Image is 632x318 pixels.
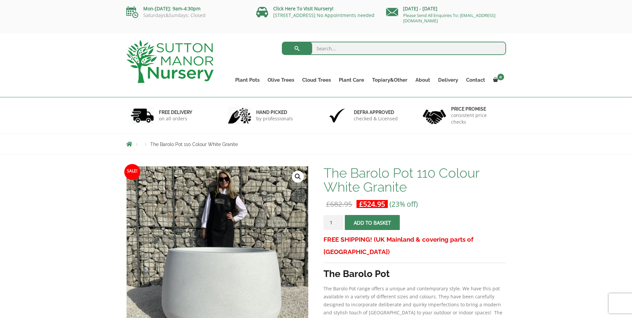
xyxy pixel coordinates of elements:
img: 1.jpg [131,107,154,124]
input: Product quantity [323,215,343,230]
p: Saturdays&Sundays: Closed [126,13,246,18]
a: Plant Care [335,75,368,85]
a: Topiary&Other [368,75,411,85]
p: [DATE] - [DATE] [386,5,506,13]
p: Mon-[DATE]: 9am-4:30pm [126,5,246,13]
span: (23% off) [389,199,418,209]
a: Olive Trees [264,75,298,85]
p: consistent price checks [451,112,502,125]
a: 0 [489,75,506,85]
p: on all orders [159,115,192,122]
p: checked & Licensed [354,115,398,122]
bdi: 682.95 [326,199,352,209]
span: The Barolo Pot 110 Colour White Granite [150,142,238,147]
img: logo [126,40,214,83]
h6: Defra approved [354,109,398,115]
img: 3.jpg [325,107,349,124]
img: 4.jpg [423,105,446,126]
span: £ [326,199,330,209]
a: About [411,75,434,85]
a: [STREET_ADDRESS] No Appointments needed [273,12,374,18]
a: Delivery [434,75,462,85]
img: 2.jpg [228,107,251,124]
a: Cloud Trees [298,75,335,85]
span: £ [359,199,363,209]
span: 0 [497,74,504,80]
a: Contact [462,75,489,85]
span: Sale! [124,164,140,180]
a: Please Send All Enquiries To: [EMAIL_ADDRESS][DOMAIN_NAME] [403,12,495,24]
a: Click Here To Visit Nursery! [273,5,333,12]
p: by professionals [256,115,293,122]
a: View full-screen image gallery [292,171,304,183]
button: Add to basket [345,215,400,230]
nav: Breadcrumbs [126,141,506,147]
h3: FREE SHIPPING! (UK Mainland & covering parts of [GEOGRAPHIC_DATA]) [323,233,506,258]
a: Plant Pots [231,75,264,85]
h6: Price promise [451,106,502,112]
h6: hand picked [256,109,293,115]
bdi: 524.95 [359,199,385,209]
h6: FREE DELIVERY [159,109,192,115]
h1: The Barolo Pot 110 Colour White Granite [323,166,506,194]
input: Search... [282,42,506,55]
strong: The Barolo Pot [323,268,390,279]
